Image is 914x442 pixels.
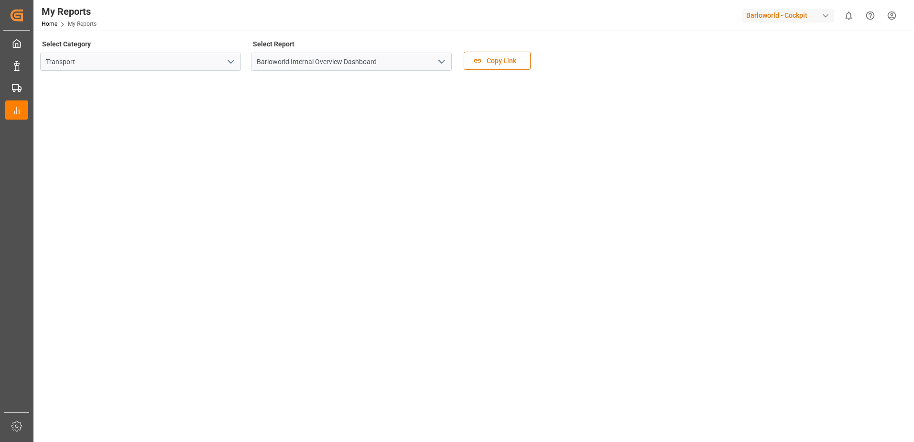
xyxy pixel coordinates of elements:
button: show 0 new notifications [838,5,860,26]
input: Type to search/select [40,53,241,71]
label: Select Report [251,37,296,51]
button: open menu [223,55,238,69]
button: open menu [434,55,448,69]
div: My Reports [42,4,97,19]
button: Barloworld - Cockpit [742,6,838,24]
button: Copy Link [464,52,531,70]
a: Home [42,21,57,27]
button: Help Center [860,5,881,26]
label: Select Category [40,37,92,51]
input: Type to search/select [251,53,452,71]
div: Barloworld - Cockpit [742,9,834,22]
span: Copy Link [482,56,521,66]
